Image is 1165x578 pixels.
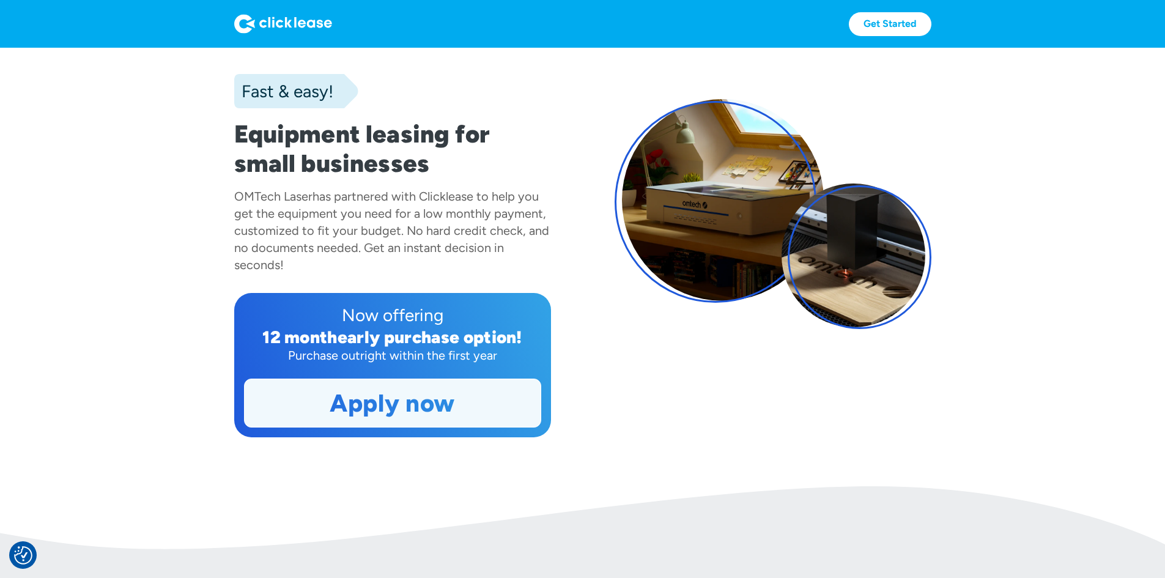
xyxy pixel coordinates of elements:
[244,347,541,364] div: Purchase outright within the first year
[338,327,522,347] div: early purchase option!
[14,546,32,565] button: Consent Preferences
[244,303,541,327] div: Now offering
[234,119,551,178] h1: Equipment leasing for small businesses
[262,327,338,347] div: 12 month
[234,79,333,103] div: Fast & easy!
[234,14,332,34] img: Logo
[14,546,32,565] img: Revisit consent button
[245,379,541,427] a: Apply now
[849,12,931,36] a: Get Started
[234,189,313,204] div: OMTech Laser
[234,189,549,272] div: has partnered with Clicklease to help you get the equipment you need for a low monthly payment, c...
